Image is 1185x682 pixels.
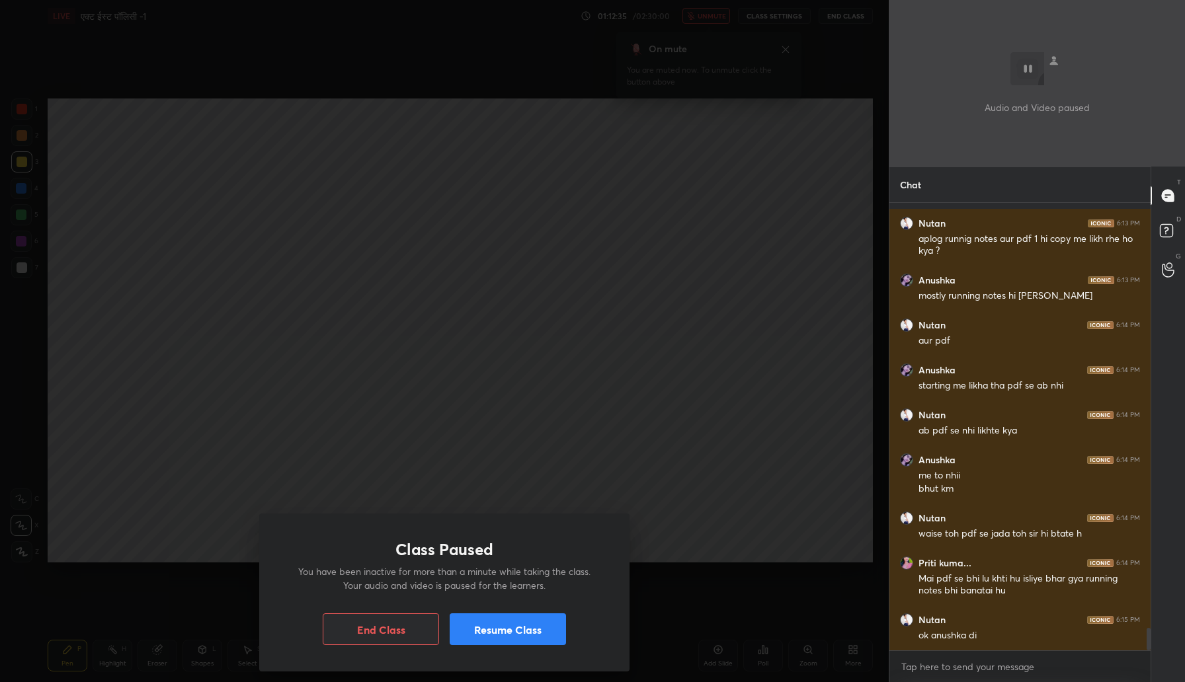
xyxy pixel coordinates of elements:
[1176,251,1181,261] p: G
[1087,559,1114,567] img: iconic-dark.1390631f.png
[1087,514,1114,522] img: iconic-dark.1390631f.png
[919,334,1140,348] div: aur pdf
[450,613,566,645] button: Resume Class
[919,512,946,524] h6: Nutan
[1116,411,1140,419] div: 6:14 PM
[919,424,1140,437] div: ab pdf se nhi likhte kya
[919,364,956,376] h6: Anushka
[919,409,946,421] h6: Nutan
[1087,411,1114,419] img: iconic-dark.1390631f.png
[1088,219,1114,227] img: iconic-dark.1390631f.png
[900,511,913,525] img: 86f8158428ef4076ad98ea9240575265.jpg
[919,629,1140,642] div: ok anushka di
[919,319,946,331] h6: Nutan
[1116,559,1140,567] div: 6:14 PM
[1088,276,1114,284] img: iconic-dark.1390631f.png
[919,527,1140,541] div: waise toh pdf se jada toh sir hi btate h
[1116,616,1140,624] div: 6:15 PM
[900,363,913,377] img: b76b12fd5e664b44a8b358efbe49336e.jpg
[395,540,493,559] h1: Class Paused
[900,319,913,332] img: 86f8158428ef4076ad98ea9240575265.jpg
[323,613,439,645] button: End Class
[985,100,1090,114] p: Audio and Video paused
[1117,276,1140,284] div: 6:13 PM
[900,453,913,467] img: b76b12fd5e664b44a8b358efbe49336e.jpg
[1177,177,1181,187] p: T
[1087,456,1114,464] img: iconic-dark.1390631f.png
[900,274,913,287] img: b76b12fd5e664b44a8b358efbe49336e.jpg
[900,556,913,570] img: fa47a99983f045cc88b90176f9ab327b.jpg
[919,557,971,569] h6: Priti kuma...
[1087,321,1114,329] img: iconic-dark.1390631f.png
[919,217,946,229] h6: Nutan
[889,167,932,202] p: Chat
[900,217,913,230] img: 86f8158428ef4076ad98ea9240575265.jpg
[1176,214,1181,224] p: D
[919,469,1140,482] div: me to nhii
[919,454,956,466] h6: Anushka
[291,564,598,592] p: You have been inactive for more than a minute while taking the class. Your audio and video is pau...
[1116,321,1140,329] div: 6:14 PM
[919,233,1140,258] div: aplog runnig notes aur pdf 1 hi copy me likh rhe ho kya ?
[900,613,913,626] img: 86f8158428ef4076ad98ea9240575265.jpg
[1116,366,1140,374] div: 6:14 PM
[919,379,1140,393] div: starting me likha tha pdf se ab nhi
[919,274,956,286] h6: Anushka
[900,408,913,422] img: 86f8158428ef4076ad98ea9240575265.jpg
[1116,456,1140,464] div: 6:14 PM
[1087,366,1114,374] img: iconic-dark.1390631f.png
[919,572,1140,597] div: Mai pdf se bhi lu khti hu isliye bhar gya running notes bhi banatai hu
[889,203,1151,650] div: grid
[1117,219,1140,227] div: 6:13 PM
[919,289,1140,303] div: mostly running notes hi [PERSON_NAME]
[919,614,946,626] h6: Nutan
[1116,514,1140,522] div: 6:14 PM
[919,482,1140,496] div: bhut km
[1087,616,1114,624] img: iconic-dark.1390631f.png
